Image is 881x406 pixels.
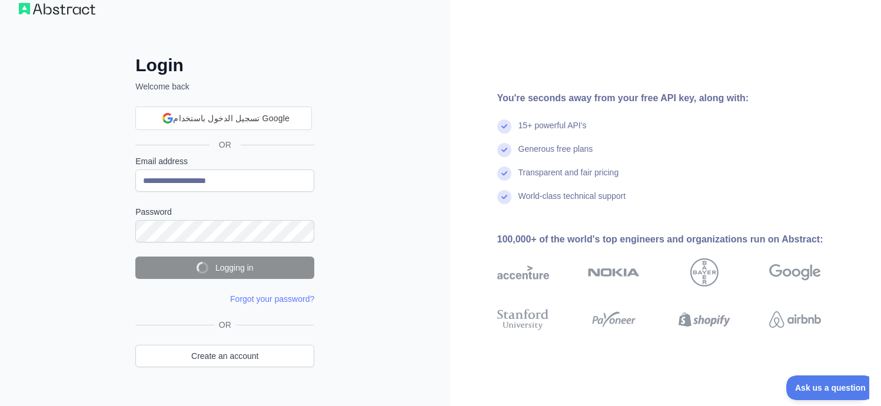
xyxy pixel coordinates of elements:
img: stanford university [497,307,549,332]
div: تسجيل الدخول باستخدام Google [135,107,312,130]
div: 100,000+ of the world's top engineers and organizations run on Abstract: [497,232,859,247]
img: Workflow [19,3,95,15]
h2: Login [135,55,314,76]
img: airbnb [769,307,821,332]
img: check mark [497,167,511,181]
img: check mark [497,143,511,157]
button: Logging in [135,257,314,279]
img: check mark [497,119,511,134]
a: Create an account [135,345,314,367]
div: Transparent and fair pricing [518,167,619,190]
span: تسجيل الدخول باستخدام Google [173,112,290,125]
img: google [769,258,821,287]
a: Forgot your password? [230,294,314,304]
span: OR [210,139,241,151]
img: accenture [497,258,549,287]
label: Email address [135,155,314,167]
iframe: Toggle Customer Support [786,375,869,400]
img: payoneer [588,307,640,332]
div: You're seconds away from your free API key, along with: [497,91,859,105]
img: nokia [588,258,640,287]
div: 15+ powerful API's [518,119,587,143]
img: check mark [497,190,511,204]
label: Password [135,206,314,218]
div: Generous free plans [518,143,593,167]
p: Welcome back [135,81,314,92]
img: shopify [679,307,730,332]
span: OR [214,319,236,331]
div: World-class technical support [518,190,626,214]
img: bayer [690,258,719,287]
